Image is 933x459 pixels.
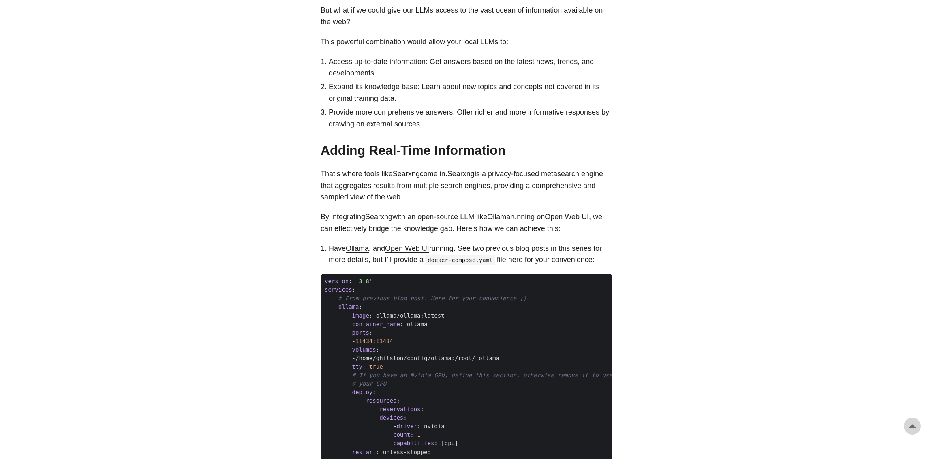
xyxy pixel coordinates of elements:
span: unless-stopped [383,449,431,455]
p: But what if we could give our LLMs access to the vast ocean of information available on the web? [321,4,612,28]
span: # From previous blog post. Here for your convenience ;) [338,295,527,301]
span: capabilities [393,440,434,446]
span: [ [441,440,444,446]
p: This powerful combination would allow your local LLMs to: [321,36,612,48]
span: 11434 [355,338,372,344]
span: : [372,338,376,344]
span: ollama [338,303,359,310]
a: Searxng [447,170,475,178]
span: container_name [352,321,400,327]
span: : [352,286,355,293]
h2: Adding Real-Time Information [321,143,612,158]
a: Ollama [346,244,369,252]
a: go to top [904,418,921,435]
span: : [400,321,403,327]
span: : [434,440,437,446]
span: : [376,449,379,455]
span: : [417,423,420,429]
span: version [325,278,349,284]
span: restart [352,449,376,455]
span: : [369,329,372,336]
span: - [321,337,397,346]
li: Access up-to-date information: Get answers based on the latest news, trends, and developments. [329,56,612,79]
span: : [403,414,407,421]
span: ports [352,329,369,336]
span: volumes [352,346,376,353]
span: ollama [407,321,428,327]
li: Have , and running. See two previous blog posts in this series for more details, but I’ll provide... [329,243,612,266]
li: Expand its knowledge base: Learn about new topics and concepts not covered in its original traini... [329,81,612,105]
span: gpu] [445,440,458,446]
span: # your CPU [352,380,386,387]
a: Open Web UI [385,244,429,252]
span: - [321,354,503,363]
a: Ollama [487,213,510,221]
span: : [396,397,400,404]
span: : [376,346,379,353]
a: Open Web UI [545,213,589,221]
span: deploy [352,389,373,395]
span: 11434 [376,338,393,344]
span: : [372,389,376,395]
span: - [321,422,449,431]
span: : [421,406,424,412]
span: reservations [379,406,420,412]
span: image [352,312,369,319]
a: Searxng [393,170,420,178]
code: docker-compose.yaml [425,255,495,265]
span: '3.8' [355,278,372,284]
span: devices [379,414,403,421]
span: : [410,431,413,438]
span: tty [352,363,362,370]
li: Provide more comprehensive answers: Offer richer and more informative responses by drawing on ext... [329,107,612,130]
span: driver [396,423,417,429]
span: : [369,312,372,319]
span: # If you have an Nvidia GPU, define this section, otherwise remove it to use [352,372,612,378]
span: count [393,431,410,438]
span: services [325,286,352,293]
span: 1 [417,431,420,438]
span: : [359,303,362,310]
span: : [362,363,366,370]
p: That’s where tools like come in. is a privacy-focused metasearch engine that aggregates results f... [321,168,612,203]
p: By integrating with an open-source LLM like running on , we can effectively bridge the knowledge ... [321,211,612,235]
span: nvidia [424,423,445,429]
span: true [369,363,383,370]
span: /home/ghilston/config/ollama:/root/.ollama [355,355,499,361]
span: : [349,278,352,284]
span: ollama/ollama:latest [376,312,445,319]
span: resources [366,397,396,404]
a: Searxng [365,213,392,221]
